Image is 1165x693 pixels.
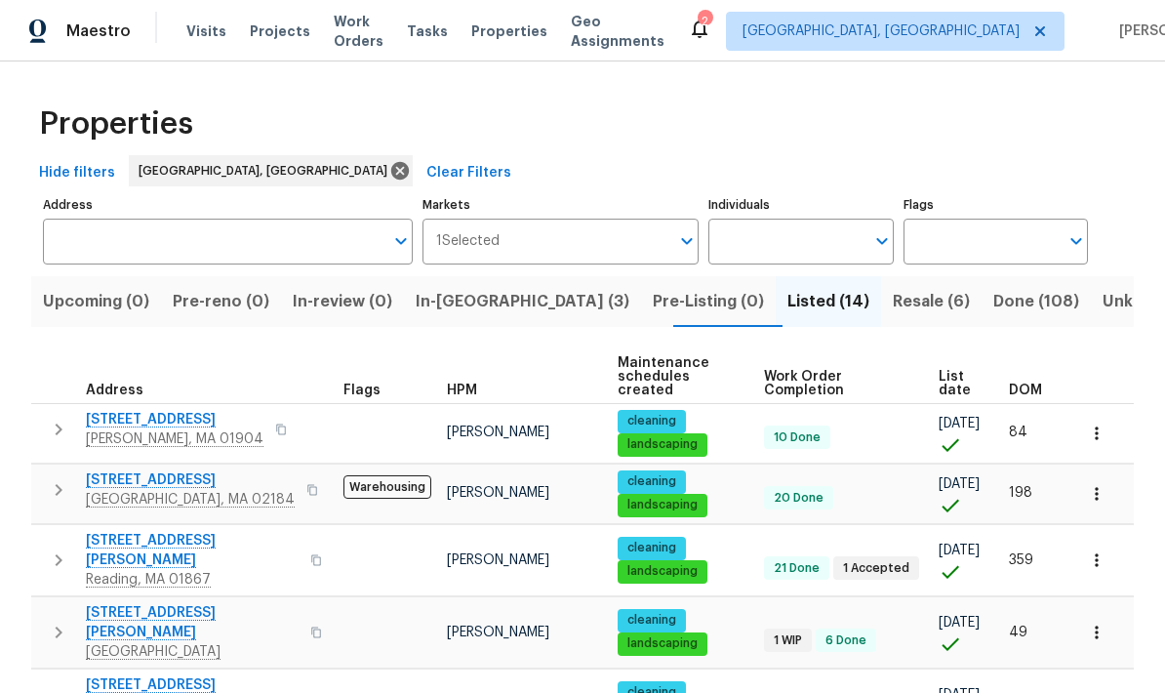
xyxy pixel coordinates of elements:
[620,635,705,652] span: landscaping
[186,21,226,41] span: Visits
[620,563,705,580] span: landscaping
[818,632,874,649] span: 6 Done
[416,288,629,315] span: In-[GEOGRAPHIC_DATA] (3)
[447,426,549,439] span: [PERSON_NAME]
[173,288,269,315] span: Pre-reno (0)
[868,227,896,255] button: Open
[571,12,664,51] span: Geo Assignments
[743,21,1020,41] span: [GEOGRAPHIC_DATA], [GEOGRAPHIC_DATA]
[620,473,684,490] span: cleaning
[766,632,810,649] span: 1 WIP
[419,155,519,191] button: Clear Filters
[993,288,1079,315] span: Done (108)
[343,475,431,499] span: Warehousing
[708,199,893,211] label: Individuals
[447,486,549,500] span: [PERSON_NAME]
[787,288,869,315] span: Listed (14)
[618,356,731,397] span: Maintenance schedules created
[620,413,684,429] span: cleaning
[1009,426,1027,439] span: 84
[422,199,700,211] label: Markets
[698,12,711,31] div: 2
[39,114,193,134] span: Properties
[129,155,413,186] div: [GEOGRAPHIC_DATA], [GEOGRAPHIC_DATA]
[447,553,549,567] span: [PERSON_NAME]
[139,161,395,181] span: [GEOGRAPHIC_DATA], [GEOGRAPHIC_DATA]
[426,161,511,185] span: Clear Filters
[1009,553,1033,567] span: 359
[764,370,905,397] span: Work Order Completion
[939,544,980,557] span: [DATE]
[407,24,448,38] span: Tasks
[343,384,381,397] span: Flags
[766,560,827,577] span: 21 Done
[31,155,123,191] button: Hide filters
[673,227,701,255] button: Open
[893,288,970,315] span: Resale (6)
[43,199,413,211] label: Address
[1009,384,1042,397] span: DOM
[620,436,705,453] span: landscaping
[620,497,705,513] span: landscaping
[939,370,976,397] span: List date
[766,490,831,507] span: 20 Done
[66,21,131,41] span: Maestro
[1009,626,1027,639] span: 49
[471,21,547,41] span: Properties
[653,288,764,315] span: Pre-Listing (0)
[293,288,392,315] span: In-review (0)
[334,12,383,51] span: Work Orders
[1009,486,1032,500] span: 198
[620,540,684,556] span: cleaning
[904,199,1088,211] label: Flags
[1063,227,1090,255] button: Open
[939,417,980,430] span: [DATE]
[620,612,684,629] span: cleaning
[939,477,980,491] span: [DATE]
[43,288,149,315] span: Upcoming (0)
[939,616,980,630] span: [DATE]
[447,384,477,397] span: HPM
[436,233,500,250] span: 1 Selected
[39,161,115,185] span: Hide filters
[250,21,310,41] span: Projects
[766,429,828,446] span: 10 Done
[835,560,917,577] span: 1 Accepted
[86,384,143,397] span: Address
[387,227,415,255] button: Open
[447,626,549,639] span: [PERSON_NAME]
